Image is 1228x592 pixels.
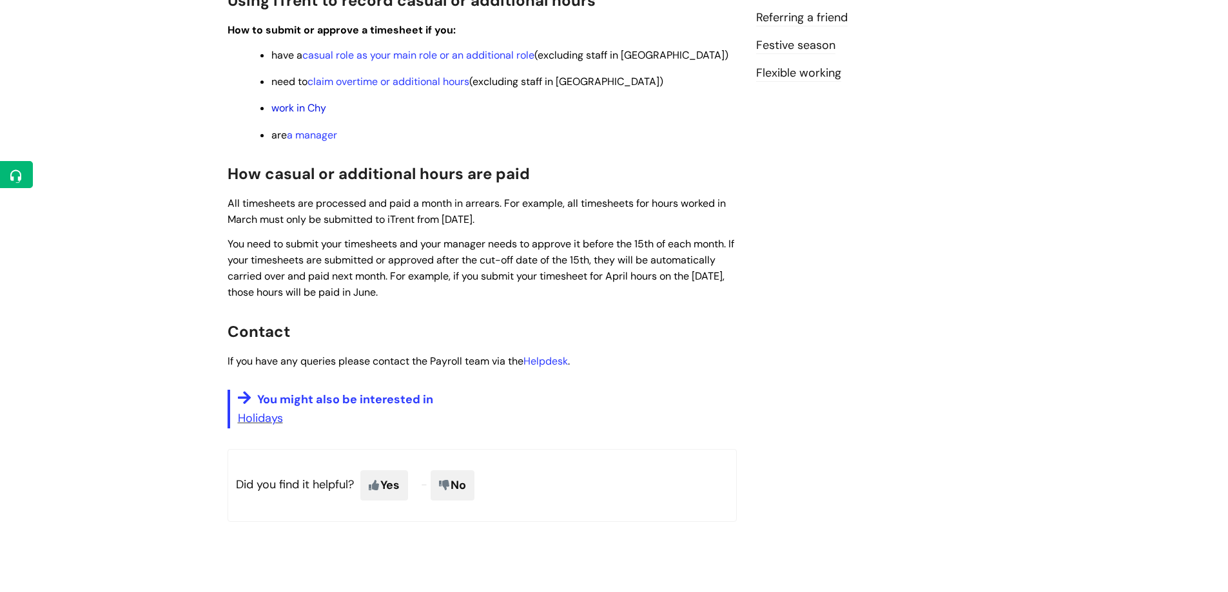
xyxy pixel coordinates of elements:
[271,128,337,142] span: are
[228,237,734,298] span: You need to submit your timesheets and your manager needs to approve it before the 15th of each m...
[756,37,835,54] a: Festive season
[271,75,663,88] span: need to (excluding staff in [GEOGRAPHIC_DATA])
[307,75,469,88] a: claim overtime or additional hours
[271,101,326,115] a: work in Chy
[523,354,568,368] a: Helpdesk
[287,128,337,142] a: a manager
[257,392,433,407] span: You might also be interested in
[228,354,570,368] span: If you have any queries please contact the Payroll team via the .
[238,410,283,426] a: Holidays
[360,470,408,500] span: Yes
[756,65,841,82] a: Flexible working
[302,48,534,62] a: casual role as your main role or an additional role
[756,10,848,26] a: Referring a friend
[228,23,456,37] strong: How to submit or approve a timesheet if you:
[228,449,737,521] p: Did you find it helpful?
[228,164,530,184] span: How casual or additional hours are paid
[228,196,726,226] span: All timesheets are processed and paid a month in arrears. For example, all timesheets for hours w...
[271,48,728,62] span: have a (excluding staff in [GEOGRAPHIC_DATA])
[431,470,474,500] span: No
[228,321,290,341] span: Contact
